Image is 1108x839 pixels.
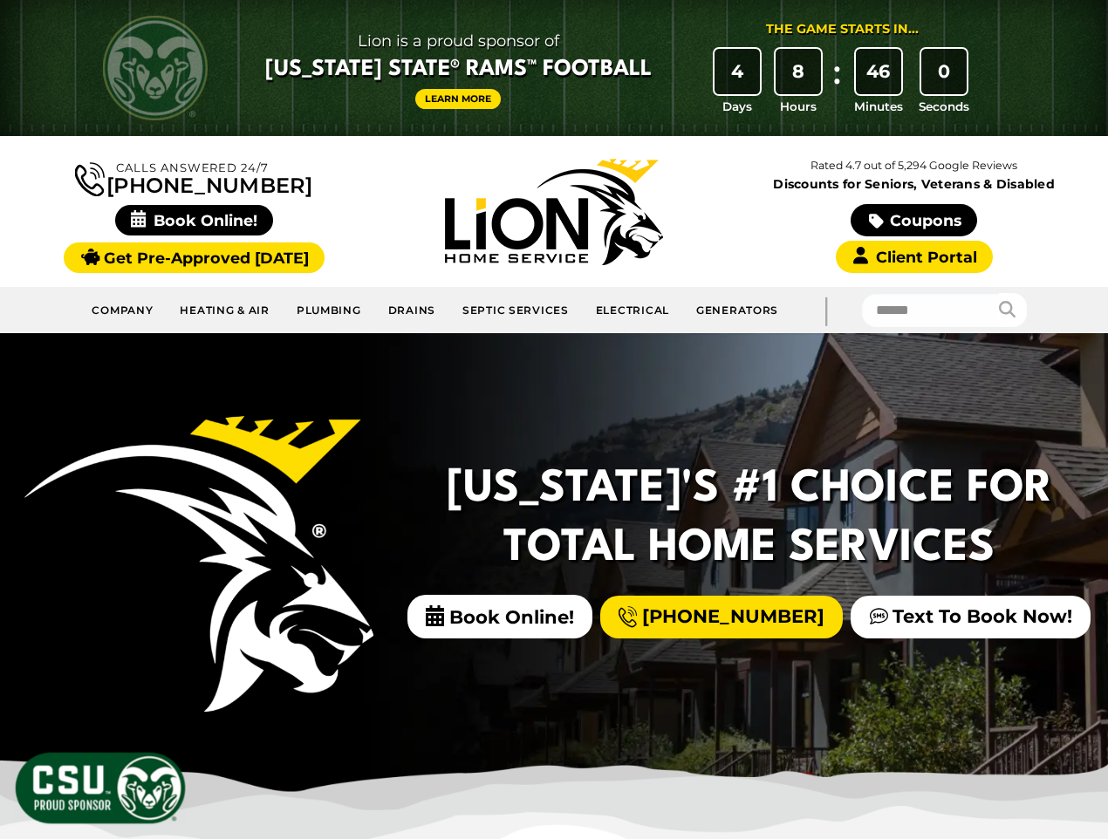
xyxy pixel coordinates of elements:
div: 4 [715,49,760,94]
span: Seconds [919,98,969,115]
span: Days [722,98,752,115]
span: Book Online! [115,205,273,235]
span: Discounts for Seniors, Veterans & Disabled [738,178,1091,190]
a: Septic Services [449,294,583,326]
a: [PHONE_NUMBER] [600,596,843,638]
a: Client Portal [836,241,993,273]
a: Text To Book Now! [851,596,1091,638]
a: Learn More [415,89,501,109]
a: Generators [683,294,791,326]
div: The Game Starts in... [766,20,919,39]
div: 46 [856,49,901,94]
span: Book Online! [407,595,592,638]
img: Lion Home Service [445,159,663,265]
span: Hours [780,98,817,115]
p: Rated 4.7 out of 5,294 Google Reviews [734,156,1094,175]
span: Lion is a proud sponsor of [265,27,652,55]
a: [PHONE_NUMBER] [75,159,312,196]
img: CSU Rams logo [103,16,208,120]
a: Company [79,294,167,326]
div: : [829,49,846,116]
h2: [US_STATE]'s #1 Choice For Total Home Services [443,460,1056,578]
div: | [791,287,861,333]
img: CSU Sponsor Badge [13,750,188,826]
span: [US_STATE] State® Rams™ Football [265,55,652,85]
a: Heating & Air [167,294,283,326]
a: Electrical [583,294,683,326]
span: Minutes [854,98,903,115]
a: Drains [375,294,449,326]
a: Coupons [851,204,976,236]
a: Plumbing [284,294,375,326]
div: 8 [776,49,821,94]
a: Get Pre-Approved [DATE] [64,242,325,273]
div: 0 [921,49,967,94]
